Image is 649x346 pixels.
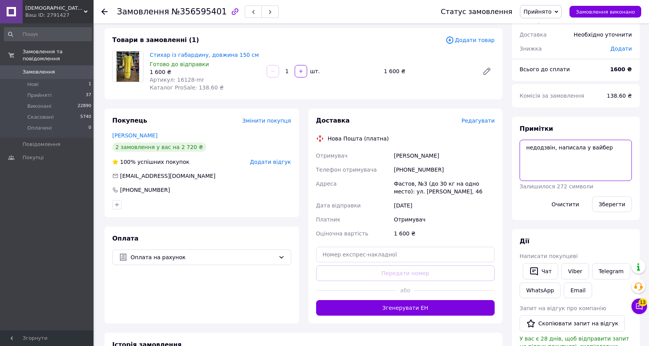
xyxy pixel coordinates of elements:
[250,159,291,165] span: Додати відгук
[520,125,553,132] span: Примітки
[520,140,632,181] textarea: недодзвін, написала у вайбер
[101,8,108,16] div: Повернутися назад
[150,84,224,91] span: Каталог ProSale: 138.60 ₴
[523,263,558,279] button: Чат
[520,18,541,24] span: 1 товар
[27,114,54,121] span: Скасовані
[25,12,94,19] div: Ваш ID: 2791427
[520,315,625,332] button: Скопіювати запит на відгук
[4,27,92,41] input: Пошук
[112,132,157,139] a: [PERSON_NAME]
[392,227,496,241] div: 1 600 ₴
[150,68,260,76] div: 1 600 ₴
[392,177,496,198] div: Фастов, №3 (до 30 кг на одно место): ул. [PERSON_NAME], 46
[27,92,51,99] span: Прийняті
[520,66,570,72] span: Всього до сплати
[610,66,632,72] b: 1600 ₴
[610,46,632,52] span: Додати
[27,81,39,88] span: Нові
[462,118,495,124] span: Редагувати
[112,36,199,44] span: Товари в замовленні (1)
[631,299,647,314] button: Чат з покупцем13
[520,46,542,52] span: Знижка
[88,81,91,88] span: 1
[564,283,592,298] button: Email
[23,48,94,62] span: Замовлення та повідомлення
[23,154,44,161] span: Покупці
[592,197,632,212] button: Зберегти
[119,186,171,194] div: [PHONE_NUMBER]
[25,5,84,12] span: Церковний магазин "Трикірій"
[520,93,584,99] span: Комісія за замовлення
[27,125,52,132] span: Оплачені
[520,283,561,298] a: WhatsApp
[561,263,589,279] a: Viber
[520,305,606,311] span: Запит на відгук про компанію
[479,63,495,79] a: Редагувати
[316,300,495,316] button: Згенерувати ЕН
[86,92,91,99] span: 37
[569,26,637,43] div: Необхідно уточнити
[316,247,495,262] input: Номер експрес-накладної
[150,77,204,83] span: Артикул: 16128-mr
[523,9,552,15] span: Прийнято
[316,167,377,173] span: Телефон отримувача
[316,117,350,124] span: Доставка
[520,237,529,245] span: Дії
[112,142,206,152] div: 2 замовлення у вас на 2 720 ₴
[392,149,496,163] div: [PERSON_NAME]
[520,183,593,190] span: Залишилося 272 символи
[638,299,647,306] span: 13
[576,9,635,15] span: Замовлення виконано
[308,67,320,75] div: шт.
[316,153,348,159] span: Отримувач
[112,235,138,242] span: Оплата
[23,68,55,76] span: Замовлення
[112,158,189,166] div: успішних покупок
[316,230,368,237] span: Оціночна вартість
[78,103,91,110] span: 22890
[27,103,51,110] span: Виконані
[607,93,632,99] span: 138.60 ₴
[88,125,91,132] span: 0
[172,7,227,16] span: №356595401
[446,36,495,44] span: Додати товар
[242,118,291,124] span: Змінити покупця
[117,7,169,16] span: Замовлення
[120,173,216,179] span: [EMAIL_ADDRESS][DOMAIN_NAME]
[316,202,361,209] span: Дата відправки
[112,117,147,124] span: Покупець
[392,213,496,227] div: Отримувач
[150,61,209,67] span: Готово до відправки
[569,6,641,18] button: Замовлення виконано
[592,263,630,279] a: Telegram
[326,135,391,142] div: Нова Пошта (платна)
[117,51,140,82] img: Стихар із габардину, довжина 150 см
[150,52,259,58] a: Стихар із габардину, довжина 150 см
[23,141,60,148] span: Повідомлення
[441,8,513,16] div: Статус замовлення
[316,216,341,223] span: Платник
[545,197,586,212] button: Очистити
[381,66,476,77] div: 1 600 ₴
[392,198,496,213] div: [DATE]
[396,286,414,294] span: або
[316,181,337,187] span: Адреса
[392,163,496,177] div: [PHONE_NUMBER]
[120,159,136,165] span: 100%
[520,253,578,259] span: Написати покупцеві
[80,114,91,121] span: 5740
[131,253,275,262] span: Оплата на рахунок
[520,32,546,38] span: Доставка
